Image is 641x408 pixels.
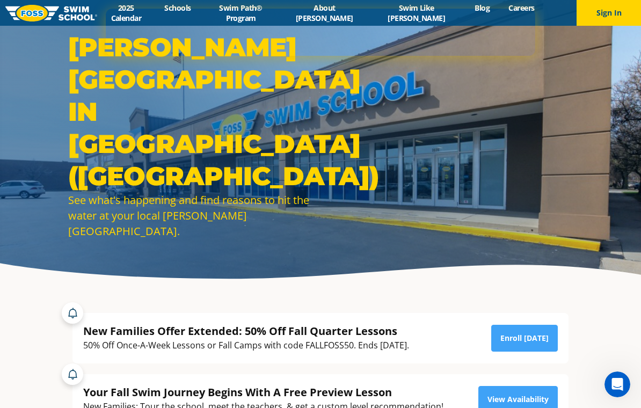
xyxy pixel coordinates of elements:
[68,192,315,239] div: See what's happening and find reasons to hit the water at your local [PERSON_NAME][GEOGRAPHIC_DATA].
[499,3,544,13] a: Careers
[200,3,281,23] a: Swim Path® Program
[97,3,155,23] a: 2025 Calendar
[106,9,535,56] iframe: Intercom live chat banner
[5,5,97,21] img: FOSS Swim School Logo
[367,3,465,23] a: Swim Like [PERSON_NAME]
[83,338,409,353] div: 50% Off Once-A-Week Lessons or Fall Camps with code FALLFOSS50. Ends [DATE].
[83,324,409,338] div: New Families Offer Extended: 50% Off Fall Quarter Lessons
[604,371,630,397] iframe: Intercom live chat
[155,3,200,13] a: Schools
[68,31,315,192] h1: [PERSON_NAME][GEOGRAPHIC_DATA] in [GEOGRAPHIC_DATA] ([GEOGRAPHIC_DATA])
[491,325,558,352] a: Enroll [DATE]
[281,3,367,23] a: About [PERSON_NAME]
[83,385,443,399] div: Your Fall Swim Journey Begins With A Free Preview Lesson
[465,3,499,13] a: Blog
